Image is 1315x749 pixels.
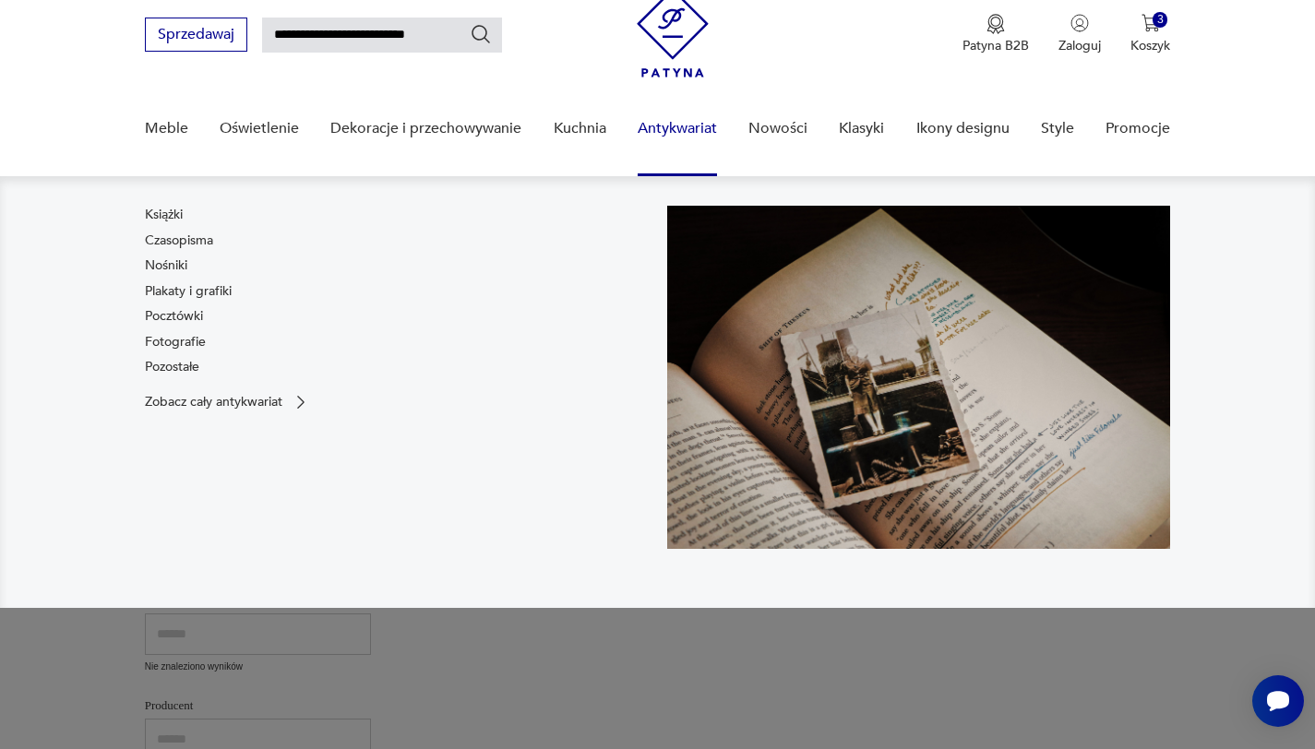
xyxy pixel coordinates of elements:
a: Oświetlenie [220,93,299,164]
a: Pozostałe [145,358,199,376]
a: Fotografie [145,333,206,351]
p: Zaloguj [1058,37,1101,54]
a: Klasyki [839,93,884,164]
a: Promocje [1106,93,1170,164]
img: Ikonka użytkownika [1070,14,1089,32]
a: Ikony designu [916,93,1010,164]
div: 3 [1153,12,1168,28]
a: Plakaty i grafiki [145,282,232,301]
a: Kuchnia [554,93,606,164]
a: Ikona medaluPatyna B2B [962,14,1029,54]
button: Zaloguj [1058,14,1101,54]
button: Sprzedawaj [145,18,247,52]
img: Ikona medalu [986,14,1005,34]
img: Ikona koszyka [1142,14,1160,32]
a: Dekoracje i przechowywanie [330,93,521,164]
a: Sprzedawaj [145,30,247,42]
p: Zobacz cały antykwariat [145,396,282,408]
a: Antykwariat [638,93,717,164]
a: Pocztówki [145,307,203,326]
p: Patyna B2B [962,37,1029,54]
button: 3Koszyk [1130,14,1170,54]
a: Nośniki [145,256,187,275]
a: Meble [145,93,188,164]
button: Patyna B2B [962,14,1029,54]
iframe: Smartsupp widget button [1252,675,1304,727]
a: Zobacz cały antykwariat [145,393,310,411]
a: Style [1041,93,1074,164]
a: Czasopisma [145,232,213,250]
img: c8a9187830f37f141118a59c8d49ce82.jpg [667,206,1171,549]
a: Nowości [748,93,807,164]
a: Książki [145,206,183,224]
p: Koszyk [1130,37,1170,54]
button: Szukaj [470,23,492,45]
